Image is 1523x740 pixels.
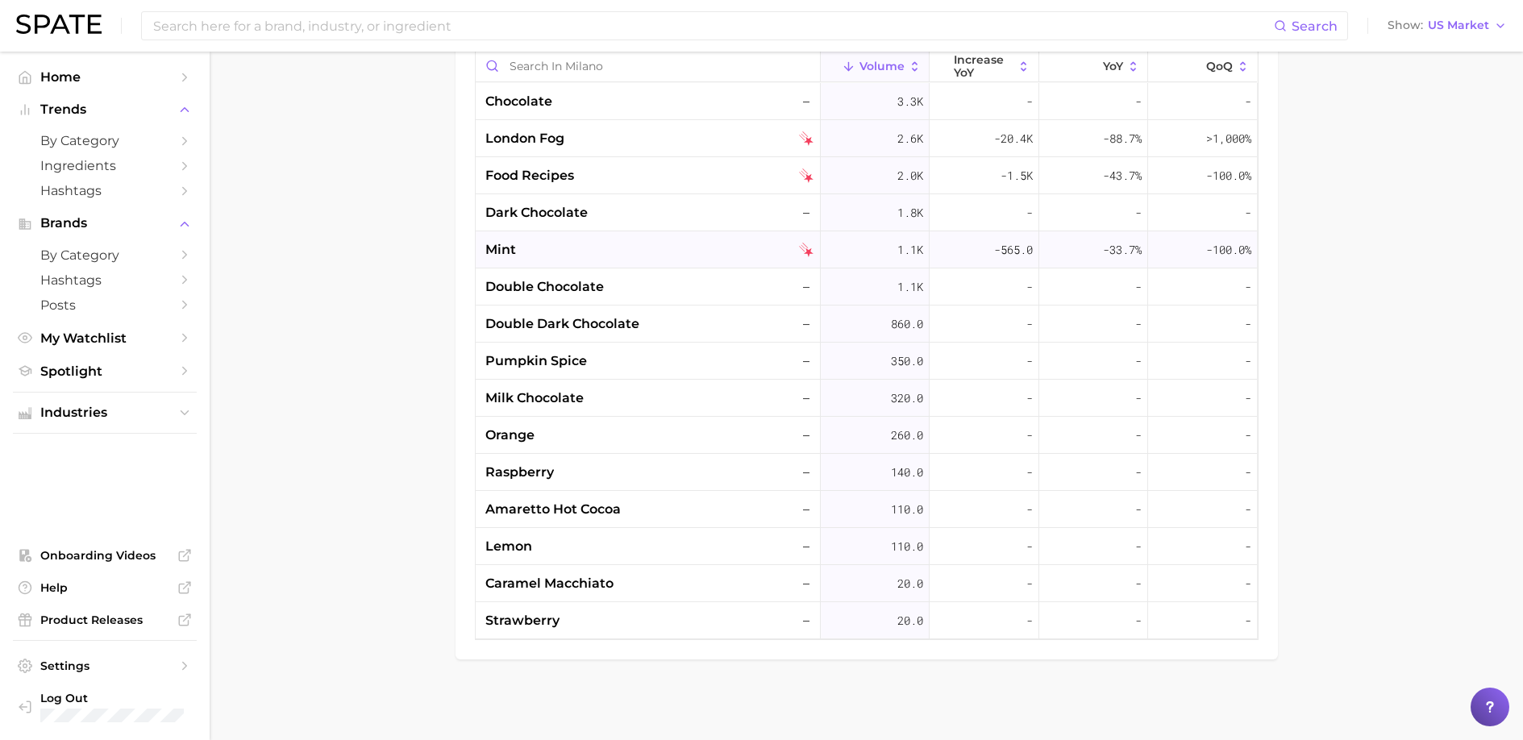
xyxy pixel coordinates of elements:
span: Volume [859,60,905,73]
button: milk chocolate–320.0--- [476,380,1258,417]
button: strawberry–20.0--- [476,602,1258,639]
span: -100.0% [1206,166,1251,185]
a: Home [13,64,197,89]
span: Help [40,580,169,595]
button: Volume [821,51,930,82]
span: - [1135,314,1142,334]
span: My Watchlist [40,331,169,346]
span: Home [40,69,169,85]
span: Show [1388,21,1423,30]
span: 1.1k [897,240,923,260]
span: amaretto hot cocoa [485,500,621,519]
span: - [1026,351,1033,371]
span: 1.8k [897,203,923,222]
span: Brands [40,216,169,231]
button: raspberry–140.0--- [476,454,1258,491]
span: london fog [485,129,564,148]
span: food recipes [485,166,574,185]
span: lemon [485,537,532,556]
span: – [799,500,814,519]
span: Onboarding Videos [40,548,169,563]
span: - [1245,351,1251,371]
button: increase YoY [930,51,1038,82]
span: Log Out [40,691,184,705]
span: Product Releases [40,613,169,627]
span: - [1135,463,1142,482]
span: - [1026,92,1033,111]
button: Brands [13,211,197,235]
span: >1,000% [1206,131,1251,146]
span: Posts [40,297,169,313]
span: - [1026,426,1033,445]
button: mintfalling star1.1k-565.0-33.7%-100.0% [476,231,1258,268]
span: increase YoY [954,53,1013,79]
button: chocolate–3.3k--- [476,83,1258,120]
span: Settings [40,659,169,673]
span: – [799,574,814,593]
span: 20.0 [897,611,923,630]
span: milk chocolate [485,389,584,408]
span: - [1135,574,1142,593]
input: Search here for a brand, industry, or ingredient [152,12,1274,39]
button: QoQ [1148,51,1257,82]
span: Trends [40,102,169,117]
span: -100.0% [1206,240,1251,260]
span: pumpkin spice [485,351,587,371]
span: - [1026,537,1033,556]
span: 3.3k [897,92,923,111]
span: - [1026,389,1033,408]
span: -33.7% [1103,240,1142,260]
span: -1.5k [1001,166,1033,185]
span: orange [485,426,535,445]
a: Product Releases [13,608,197,632]
span: – [799,389,814,408]
span: by Category [40,247,169,263]
a: Hashtags [13,268,197,293]
button: ShowUS Market [1384,15,1511,36]
span: - [1026,500,1033,519]
a: Ingredients [13,153,197,178]
span: - [1026,611,1033,630]
span: - [1135,537,1142,556]
span: Search [1292,19,1338,34]
button: food recipesfalling star2.0k-1.5k-43.7%-100.0% [476,157,1258,194]
span: – [799,537,814,556]
span: - [1135,203,1142,222]
span: dark chocolate [485,203,588,222]
button: Trends [13,98,197,122]
span: - [1245,203,1251,222]
span: Hashtags [40,272,169,288]
img: SPATE [16,15,102,34]
a: by Category [13,128,197,153]
span: - [1135,611,1142,630]
span: chocolate [485,92,552,111]
a: Hashtags [13,178,197,203]
span: Industries [40,405,169,420]
span: - [1026,463,1033,482]
a: Log out. Currently logged in with e-mail chelsea@spate.nyc. [13,686,197,727]
span: by Category [40,133,169,148]
span: – [799,463,814,482]
span: - [1026,574,1033,593]
span: 860.0 [891,314,923,334]
img: falling star [799,131,814,146]
span: – [799,611,814,630]
button: double chocolate–1.1k--- [476,268,1258,306]
span: 2.0k [897,166,923,185]
a: Spotlight [13,359,197,384]
button: pumpkin spice–350.0--- [476,343,1258,380]
span: 2.6k [897,129,923,148]
span: - [1135,500,1142,519]
span: 110.0 [891,500,923,519]
img: falling star [799,168,814,183]
a: Onboarding Videos [13,543,197,567]
a: Settings [13,654,197,678]
button: london fogfalling star2.6k-20.4k-88.7%>1,000% [476,120,1258,157]
span: Hashtags [40,183,169,198]
span: - [1245,463,1251,482]
a: Help [13,576,197,600]
button: double dark chocolate–860.0--- [476,306,1258,343]
span: - [1026,314,1033,334]
a: My Watchlist [13,326,197,351]
span: - [1245,574,1251,593]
